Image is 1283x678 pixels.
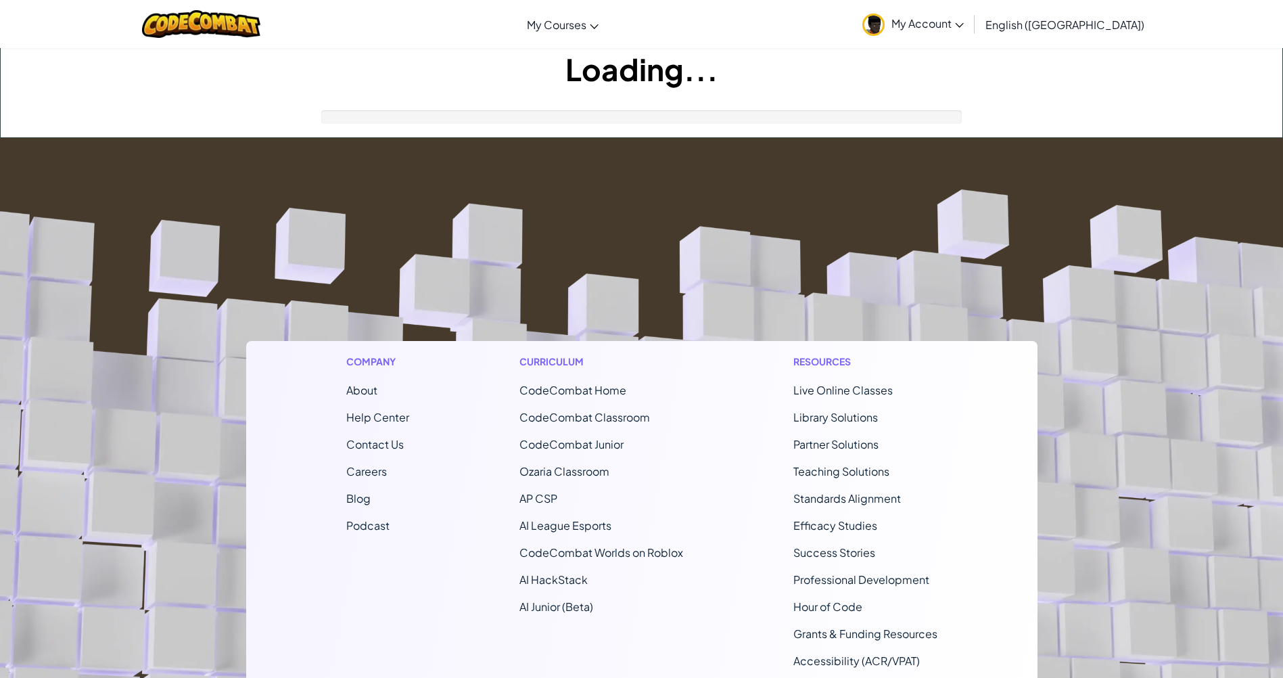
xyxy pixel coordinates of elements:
h1: Resources [793,355,937,369]
a: Teaching Solutions [793,464,889,478]
span: English ([GEOGRAPHIC_DATA]) [985,18,1144,32]
h1: Company [346,355,409,369]
a: Accessibility (ACR/VPAT) [793,654,920,668]
img: avatar [862,14,885,36]
a: Careers [346,464,387,478]
span: My Account [891,16,964,30]
a: CodeCombat Junior [519,437,624,451]
img: CodeCombat logo [142,10,260,38]
a: My Account [856,3,971,45]
a: Success Stories [793,545,875,560]
a: CodeCombat Worlds on Roblox [519,545,683,560]
a: Hour of Code [793,600,862,614]
h1: Curriculum [519,355,683,369]
a: English ([GEOGRAPHIC_DATA]) [979,6,1151,43]
a: AI HackStack [519,572,588,587]
span: CodeCombat Home [519,383,626,397]
span: Contact Us [346,437,404,451]
a: Ozaria Classroom [519,464,609,478]
a: My Courses [520,6,605,43]
a: Efficacy Studies [793,518,877,533]
span: My Courses [527,18,586,32]
a: Standards Alignment [793,491,901,505]
h1: Loading... [1,48,1282,90]
a: Partner Solutions [793,437,879,451]
a: About [346,383,377,397]
a: AP CSP [519,491,557,505]
a: Blog [346,491,371,505]
a: Grants & Funding Resources [793,627,937,641]
a: CodeCombat Classroom [519,410,650,424]
a: AI Junior (Beta) [519,600,593,614]
a: Podcast [346,518,390,533]
a: Library Solutions [793,410,878,424]
a: Help Center [346,410,409,424]
a: AI League Esports [519,518,611,533]
a: Live Online Classes [793,383,893,397]
a: Professional Development [793,572,929,587]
